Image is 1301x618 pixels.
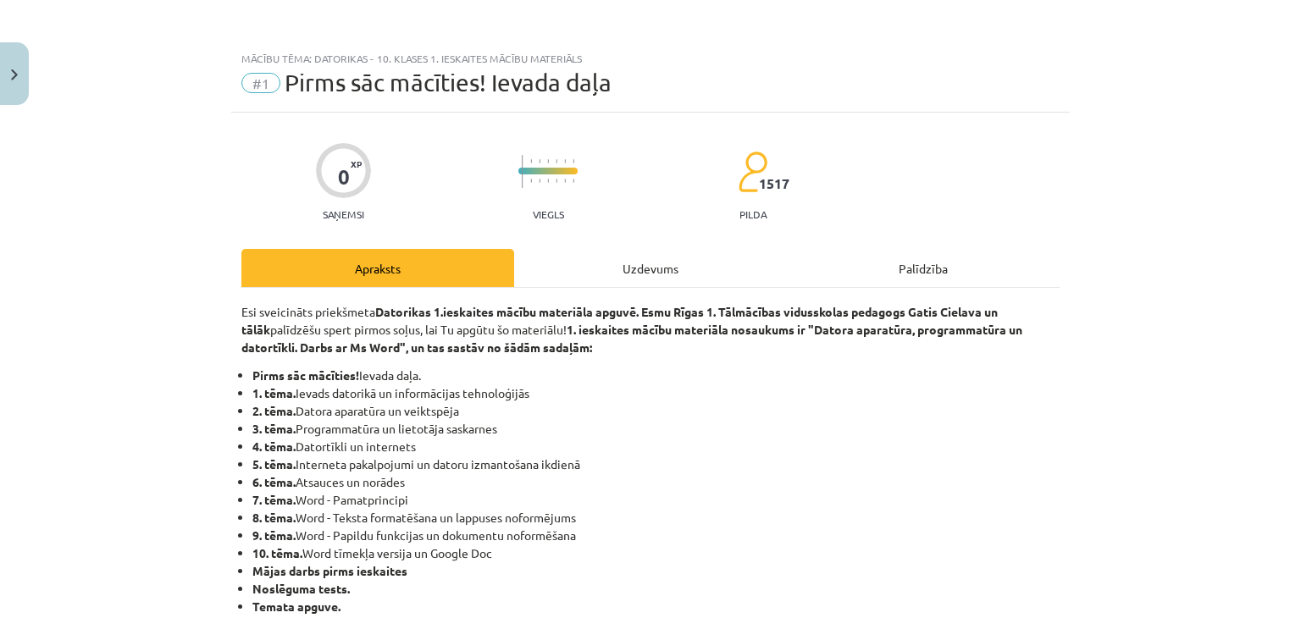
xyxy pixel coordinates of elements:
li: Ievads datorikā un informācijas tehnoloģijās [252,384,1060,402]
li: Word - Papildu funkcijas un dokumentu noformēšana [252,527,1060,544]
img: icon-short-line-57e1e144782c952c97e751825c79c345078a6d821885a25fce030b3d8c18986b.svg [547,179,549,183]
li: Programmatūra un lietotāja saskarnes [252,420,1060,438]
div: Apraksts [241,249,514,287]
b: 5. tēma. [252,456,296,472]
img: icon-long-line-d9ea69661e0d244f92f715978eff75569469978d946b2353a9bb055b3ed8787d.svg [522,155,523,188]
span: XP [351,159,362,168]
span: Pirms sāc mācīties! Ievada daļa [285,69,612,97]
img: icon-short-line-57e1e144782c952c97e751825c79c345078a6d821885a25fce030b3d8c18986b.svg [564,159,566,163]
div: Mācību tēma: Datorikas - 10. klases 1. ieskaites mācību materiāls [241,52,1060,64]
b: 4. tēma. [252,439,296,454]
b: Pirms sāc mācīties! [252,367,359,383]
img: icon-short-line-57e1e144782c952c97e751825c79c345078a6d821885a25fce030b3d8c18986b.svg [539,159,540,163]
img: icon-short-line-57e1e144782c952c97e751825c79c345078a6d821885a25fce030b3d8c18986b.svg [530,159,532,163]
b: Temata apguve. [252,599,340,614]
img: icon-short-line-57e1e144782c952c97e751825c79c345078a6d821885a25fce030b3d8c18986b.svg [530,179,532,183]
strong: Mājas darbs pirms ieskaites [252,563,407,578]
p: Esi sveicināts priekšmeta palīdzēšu spert pirmos soļus, lai Tu apgūtu šo materiālu! [241,303,1060,356]
img: icon-close-lesson-0947bae3869378f0d4975bcd49f059093ad1ed9edebbc8119c70593378902aed.svg [11,69,18,80]
li: Ievada daļa. [252,367,1060,384]
img: icon-short-line-57e1e144782c952c97e751825c79c345078a6d821885a25fce030b3d8c18986b.svg [573,179,574,183]
p: Saņemsi [316,208,371,220]
li: Datortīkli un internets [252,438,1060,455]
b: 2. tēma. [252,403,296,418]
strong: 1. ieskaites mācību materiāla nosaukums ir "Datora aparatūra, programmatūra un datortīkli. Darbs ... [241,322,1022,355]
strong: Datorikas 1.ieskaites mācību materiāla apguvē. Esmu Rīgas 1. Tālmācības vidusskolas pedagogs Gati... [241,304,998,337]
img: icon-short-line-57e1e144782c952c97e751825c79c345078a6d821885a25fce030b3d8c18986b.svg [556,179,557,183]
span: #1 [241,73,280,93]
b: 10. tēma. [252,545,302,560]
img: icon-short-line-57e1e144782c952c97e751825c79c345078a6d821885a25fce030b3d8c18986b.svg [564,179,566,183]
li: Interneta pakalpojumi un datoru izmantošana ikdienā [252,455,1060,473]
b: 6. tēma. [252,474,296,489]
b: Noslēguma tests. [252,581,350,596]
p: Viegls [533,208,564,220]
img: icon-short-line-57e1e144782c952c97e751825c79c345078a6d821885a25fce030b3d8c18986b.svg [547,159,549,163]
li: Word - Pamatprincipi [252,491,1060,509]
li: Word - Teksta formatēšana un lappuses noformējums [252,509,1060,527]
div: Palīdzība [787,249,1060,287]
img: icon-short-line-57e1e144782c952c97e751825c79c345078a6d821885a25fce030b3d8c18986b.svg [556,159,557,163]
li: Datora aparatūra un veiktspēja [252,402,1060,420]
b: 1. tēma. [252,385,296,400]
b: 3. tēma. [252,421,296,436]
div: 0 [338,165,350,189]
img: icon-short-line-57e1e144782c952c97e751825c79c345078a6d821885a25fce030b3d8c18986b.svg [539,179,540,183]
li: Atsauces un norādes [252,473,1060,491]
img: icon-short-line-57e1e144782c952c97e751825c79c345078a6d821885a25fce030b3d8c18986b.svg [573,159,574,163]
b: 9. tēma. [252,527,296,543]
div: Uzdevums [514,249,787,287]
b: 8. tēma. [252,510,296,525]
b: 7. tēma. [252,492,296,507]
span: 1517 [759,176,789,191]
img: students-c634bb4e5e11cddfef0936a35e636f08e4e9abd3cc4e673bd6f9a4125e45ecb1.svg [738,151,767,193]
p: pilda [739,208,767,220]
li: Word tīmekļa versija un Google Doc [252,544,1060,562]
